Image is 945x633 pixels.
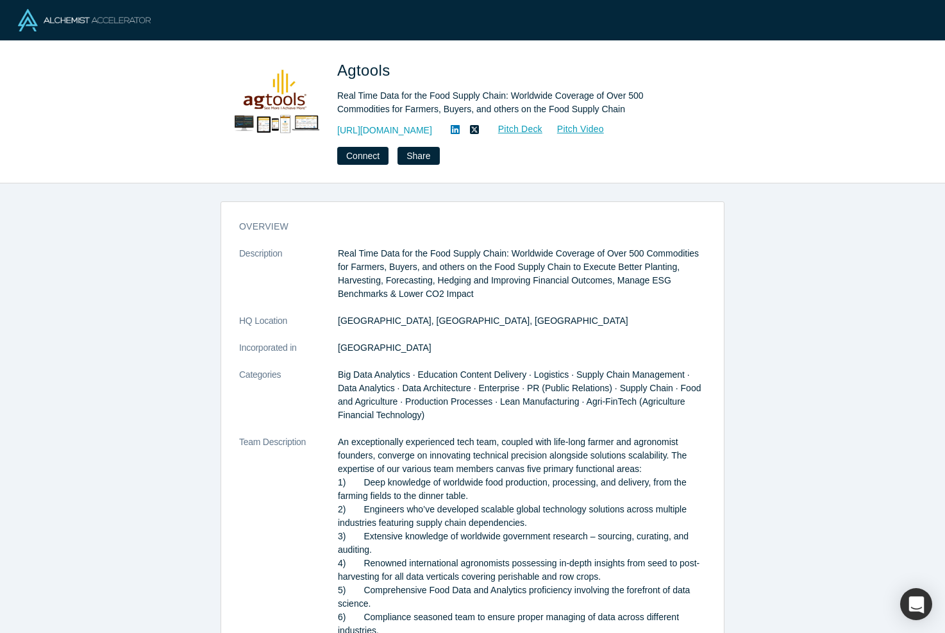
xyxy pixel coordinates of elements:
img: Alchemist Logo [18,9,151,31]
a: Pitch Video [543,122,605,137]
dt: Categories [239,368,338,435]
dd: [GEOGRAPHIC_DATA], [GEOGRAPHIC_DATA], [GEOGRAPHIC_DATA] [338,314,706,328]
p: Real Time Data for the Food Supply Chain: Worldwide Coverage of Over 500 Commodities for Farmers,... [338,247,706,301]
dt: Incorporated in [239,341,338,368]
a: Pitch Deck [484,122,543,137]
dt: Description [239,247,338,314]
h3: overview [239,220,688,233]
img: Agtools's Logo [230,59,319,149]
span: Big Data Analytics · Education Content Delivery · Logistics · Supply Chain Management · Data Anal... [338,369,701,420]
dd: [GEOGRAPHIC_DATA] [338,341,706,355]
span: Agtools [337,62,395,79]
a: [URL][DOMAIN_NAME] [337,124,432,137]
div: Real Time Data for the Food Supply Chain: Worldwide Coverage of Over 500 Commodities for Farmers,... [337,89,696,116]
button: Share [397,147,439,165]
dt: HQ Location [239,314,338,341]
button: Connect [337,147,389,165]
